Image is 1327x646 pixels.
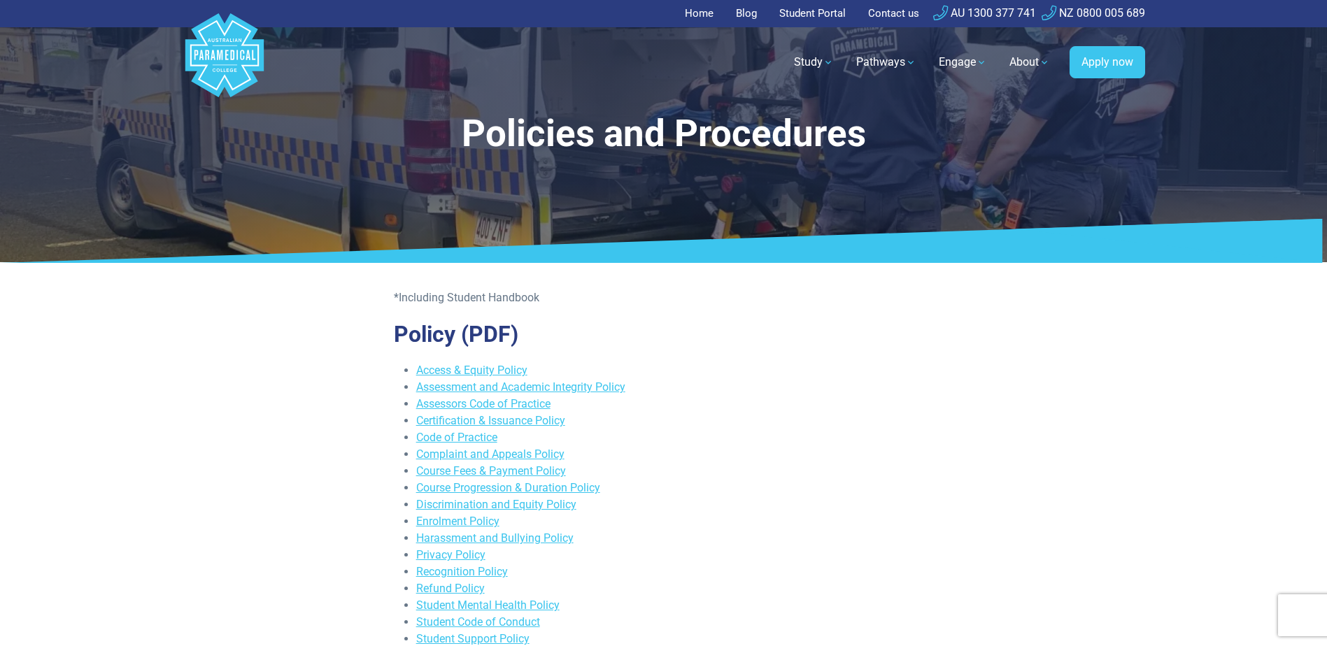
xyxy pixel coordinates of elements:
[416,548,485,561] a: Privacy Policy
[416,615,540,629] a: Student Code of Conduct
[416,531,574,545] a: Harassment and Bullying Policy
[183,27,267,98] a: Australian Paramedical College
[1070,46,1145,78] a: Apply now
[416,598,560,612] a: Student Mental Health Policy
[416,481,600,494] a: Course Progression & Duration Policy
[786,43,842,82] a: Study
[394,321,934,347] h2: Policy (PDF)
[416,380,625,394] a: Assessment and Academic Integrity Policy
[416,515,499,528] a: Enrolment Policy
[1042,6,1145,20] a: NZ 0800 005 689
[416,447,565,461] a: Complaint and Appeals Policy
[416,498,576,511] a: Discrimination and Equity Policy
[416,632,530,645] a: Student Support Policy
[1001,43,1058,82] a: About
[930,43,995,82] a: Engage
[416,464,566,478] a: Course Fees & Payment Policy
[255,112,1073,156] h1: Policies and Procedures
[416,565,508,578] a: Recognition Policy
[848,43,925,82] a: Pathways
[394,289,934,306] p: *Including Student Handbook
[416,414,565,427] a: Certification & Issuance Policy
[416,431,497,444] a: Code of Practice
[416,364,527,377] a: Access & Equity Policy
[416,397,551,410] a: Assessors Code of Practice
[933,6,1036,20] a: AU 1300 377 741
[416,582,485,595] a: Refund Policy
